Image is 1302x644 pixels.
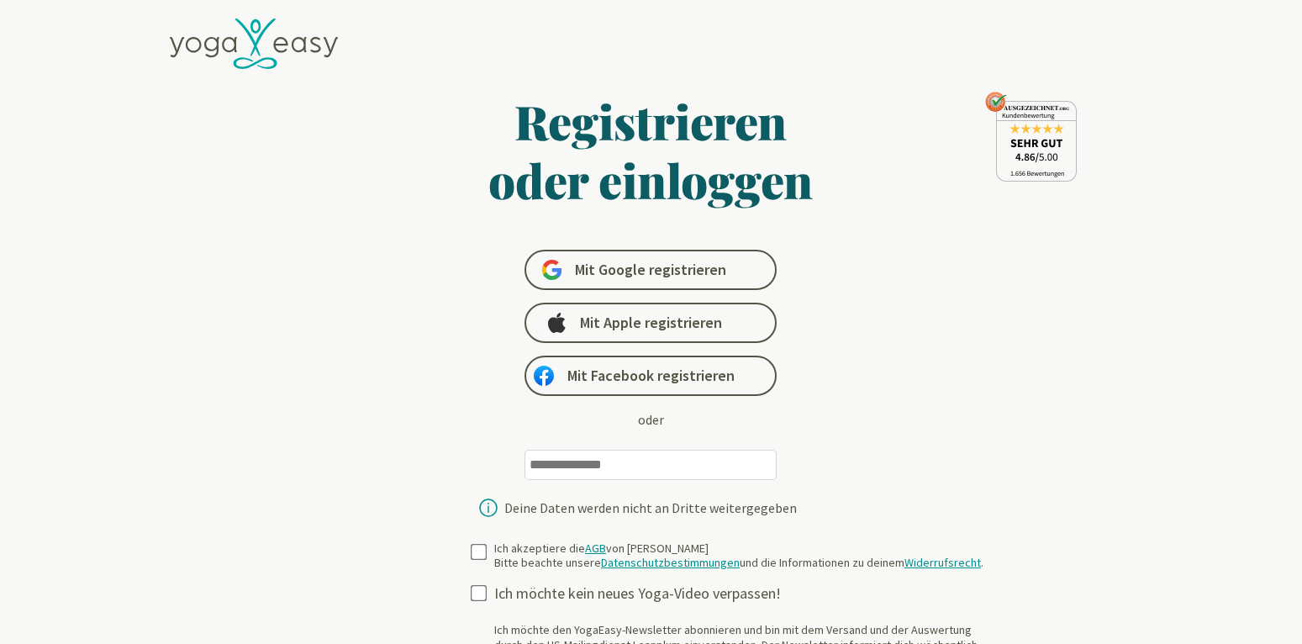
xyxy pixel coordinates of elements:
[985,92,1077,182] img: ausgezeichnet_seal.png
[524,250,777,290] a: Mit Google registrieren
[494,541,983,571] div: Ich akzeptiere die von [PERSON_NAME] Bitte beachte unsere und die Informationen zu deinem .
[575,260,726,280] span: Mit Google registrieren
[601,555,740,570] a: Datenschutzbestimmungen
[580,313,722,333] span: Mit Apple registrieren
[524,303,777,343] a: Mit Apple registrieren
[904,555,981,570] a: Widerrufsrecht
[504,501,797,515] div: Deine Daten werden nicht an Dritte weitergegeben
[567,366,735,386] span: Mit Facebook registrieren
[326,92,977,209] h1: Registrieren oder einloggen
[494,584,997,604] div: Ich möchte kein neues Yoga-Video verpassen!
[585,541,606,556] a: AGB
[638,409,664,430] div: oder
[524,356,777,396] a: Mit Facebook registrieren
